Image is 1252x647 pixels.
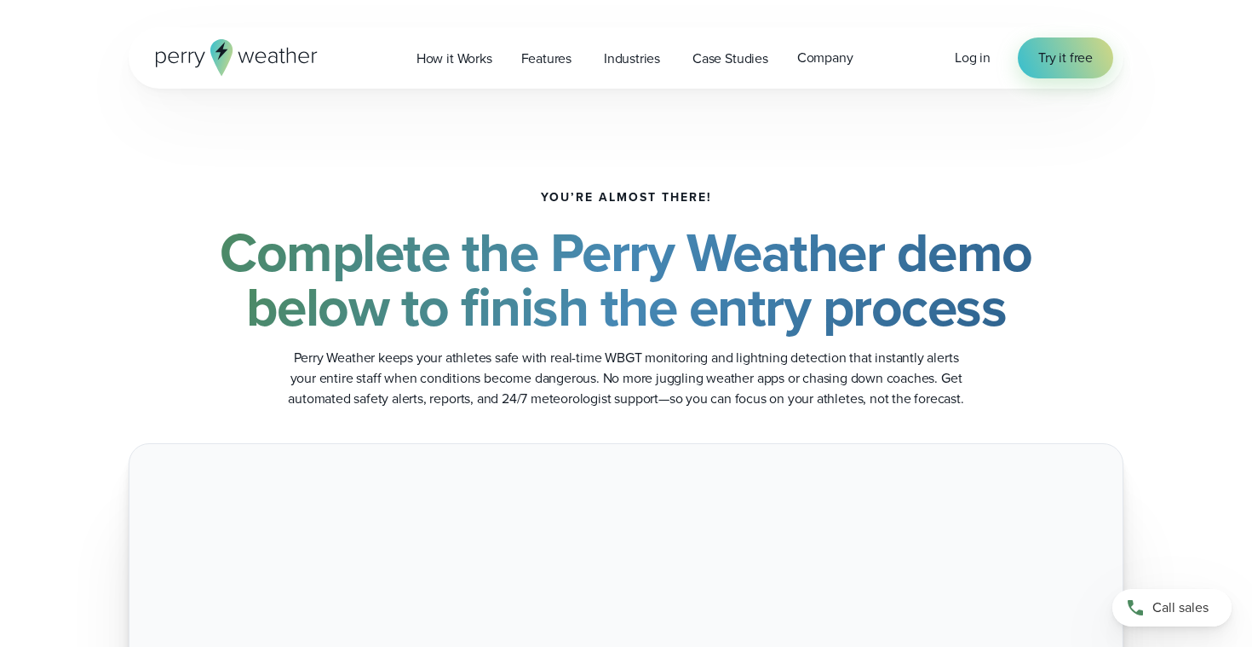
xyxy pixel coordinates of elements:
[797,48,853,68] span: Company
[285,348,967,409] p: Perry Weather keeps your athletes safe with real-time WBGT monitoring and lightning detection tha...
[678,41,783,76] a: Case Studies
[541,191,712,205] h5: You’re almost there!
[1152,598,1209,618] span: Call sales
[955,48,991,67] span: Log in
[416,49,492,69] span: How it Works
[692,49,768,69] span: Case Studies
[521,49,571,69] span: Features
[1038,48,1093,68] span: Try it free
[1112,589,1232,627] a: Call sales
[1018,38,1113,78] a: Try it free
[402,41,507,76] a: How it Works
[220,212,1032,347] strong: Complete the Perry Weather demo below to finish the entry process
[955,48,991,68] a: Log in
[604,49,660,69] span: Industries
